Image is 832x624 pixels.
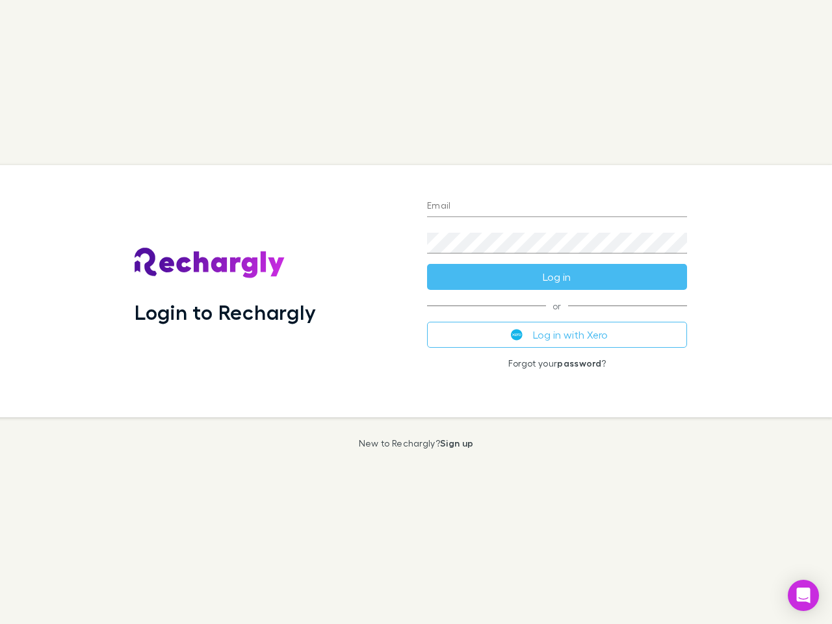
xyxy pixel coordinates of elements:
a: password [557,357,601,369]
img: Xero's logo [511,329,523,341]
button: Log in [427,264,687,290]
button: Log in with Xero [427,322,687,348]
img: Rechargly's Logo [135,248,285,279]
p: New to Rechargly? [359,438,474,448]
div: Open Intercom Messenger [788,580,819,611]
p: Forgot your ? [427,358,687,369]
h1: Login to Rechargly [135,300,316,324]
a: Sign up [440,437,473,448]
